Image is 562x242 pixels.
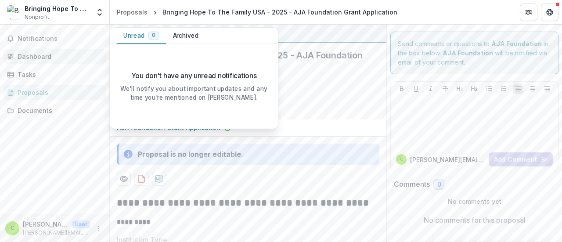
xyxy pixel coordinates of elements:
[489,152,553,166] button: Add Comment
[18,70,99,79] div: Tasks
[513,83,523,94] button: Align Left
[527,83,538,94] button: Align Center
[166,28,205,44] button: Archived
[4,32,106,46] button: Notifications
[18,52,99,61] div: Dashboard
[410,155,485,164] p: [PERSON_NAME][EMAIL_ADDRESS][DOMAIN_NAME]
[400,157,403,162] div: christine@bringinghopeusa.org
[394,197,555,206] p: No comments yet
[454,83,465,94] button: Heading 1
[117,7,148,17] div: Proposals
[113,6,401,18] nav: breadcrumb
[25,4,90,13] div: Bringing Hope To The Family USA
[94,223,104,234] button: More
[117,28,166,44] button: Unread
[162,7,397,17] div: Bringing Hope To The Family USA - 2025 - AJA Foundation Grant Application
[4,85,106,100] a: Proposals
[94,4,106,21] button: Open entity switcher
[117,172,131,186] button: Preview ab471280-b78f-4f59-b180-3df6fdb79c1d-0.pdf
[440,83,450,94] button: Strike
[138,149,243,159] div: Proposal is no longer editable.
[498,83,509,94] button: Ordered List
[134,172,148,186] button: download-proposal
[18,106,99,115] div: Documents
[396,83,407,94] button: Bold
[542,83,552,94] button: Align Right
[72,220,90,228] p: User
[424,215,526,225] p: No comments for this proposal
[541,4,558,21] button: Get Help
[117,84,271,102] p: We'll notify you about important updates and any time you're mentioned on [PERSON_NAME].
[484,83,494,94] button: Bullet List
[18,35,102,43] span: Notifications
[4,103,106,118] a: Documents
[411,83,421,94] button: Underline
[425,83,436,94] button: Italicize
[390,32,558,74] div: Send comments or questions to in the box below. will be notified via email of your comment.
[443,49,493,57] strong: AJA Foundation
[152,172,166,186] button: download-proposal
[469,83,479,94] button: Heading 2
[131,71,257,81] p: You don't have any unread notifications
[23,229,90,237] p: [PERSON_NAME][EMAIL_ADDRESS][DOMAIN_NAME]
[152,33,155,39] span: 0
[520,4,537,21] button: Partners
[491,40,542,47] strong: AJA Foundation
[11,225,14,231] div: christine@bringinghopeusa.org
[437,181,441,188] span: 0
[4,67,106,82] a: Tasks
[23,220,68,229] p: [PERSON_NAME][EMAIL_ADDRESS][DOMAIN_NAME]
[394,180,430,188] h2: Comments
[7,5,21,19] img: Bringing Hope To The Family USA
[4,49,106,64] a: Dashboard
[25,13,49,21] span: Nonprofit
[18,88,99,97] div: Proposals
[113,6,151,18] a: Proposals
